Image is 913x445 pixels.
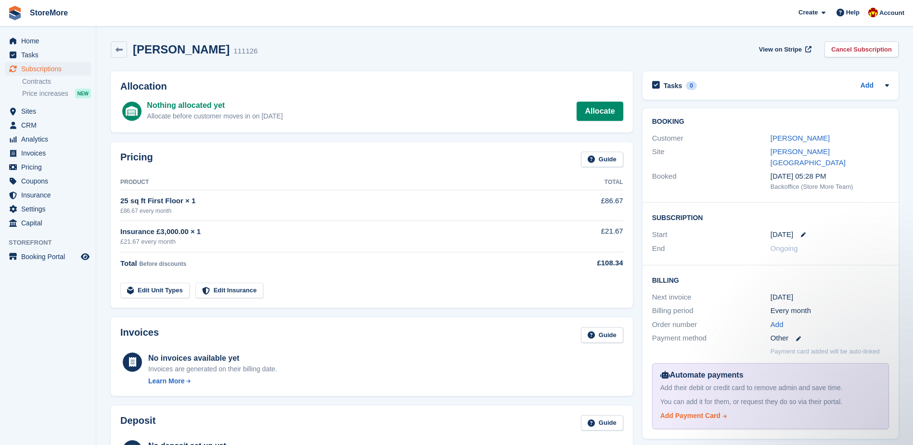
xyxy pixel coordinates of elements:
[879,8,904,18] span: Account
[652,133,771,144] div: Customer
[5,146,91,160] a: menu
[139,261,186,267] span: Before discounts
[21,146,79,160] span: Invoices
[5,188,91,202] a: menu
[5,48,91,62] a: menu
[120,152,153,168] h2: Pricing
[5,62,91,76] a: menu
[824,41,899,57] a: Cancel Subscription
[120,259,137,267] span: Total
[652,333,771,344] div: Payment method
[755,41,813,57] a: View on Stripe
[577,102,623,121] a: Allocate
[660,411,720,421] div: Add Payment Card
[21,105,79,118] span: Sites
[771,319,784,330] a: Add
[22,77,91,86] a: Contracts
[771,244,798,252] span: Ongoing
[26,5,72,21] a: StoreMore
[771,171,889,182] div: [DATE] 05:28 PM
[120,226,545,237] div: Insurance £3,000.00 × 1
[652,146,771,168] div: Site
[5,34,91,48] a: menu
[120,283,190,299] a: Edit Unit Types
[147,111,283,121] div: Allocate before customer moves in on [DATE]
[771,305,889,316] div: Every month
[759,45,802,54] span: View on Stripe
[652,305,771,316] div: Billing period
[233,46,257,57] div: 111126
[8,6,22,20] img: stora-icon-8386f47178a22dfd0bd8f6a31ec36ba5ce8667c1dd55bd0f319d3a0aa187defe.svg
[5,160,91,174] a: menu
[660,383,881,393] div: Add their debit or credit card to remove admin and save time.
[771,229,793,240] time: 2025-09-30 00:00:00 UTC
[21,174,79,188] span: Coupons
[771,333,889,344] div: Other
[21,216,79,230] span: Capital
[21,118,79,132] span: CRM
[5,174,91,188] a: menu
[120,207,545,215] div: £86.67 every month
[147,100,283,111] div: Nothing allocated yet
[652,171,771,191] div: Booked
[5,250,91,263] a: menu
[195,283,264,299] a: Edit Insurance
[5,132,91,146] a: menu
[868,8,878,17] img: Store More Team
[652,212,889,222] h2: Subscription
[581,327,623,343] a: Guide
[21,34,79,48] span: Home
[79,251,91,262] a: Preview store
[771,147,846,167] a: [PERSON_NAME][GEOGRAPHIC_DATA]
[148,376,277,386] a: Learn More
[861,80,874,92] a: Add
[120,237,545,247] div: £21.67 every month
[581,415,623,431] a: Guide
[664,81,682,90] h2: Tasks
[5,216,91,230] a: menu
[5,105,91,118] a: menu
[21,62,79,76] span: Subscriptions
[846,8,860,17] span: Help
[771,347,880,356] p: Payment card added will be auto-linked
[652,229,771,240] div: Start
[22,88,91,99] a: Price increases NEW
[120,81,623,92] h2: Allocation
[21,160,79,174] span: Pricing
[21,132,79,146] span: Analytics
[581,152,623,168] a: Guide
[148,364,277,374] div: Invoices are generated on their billing date.
[21,202,79,216] span: Settings
[652,118,889,126] h2: Booking
[21,48,79,62] span: Tasks
[652,243,771,254] div: End
[652,319,771,330] div: Order number
[660,369,881,381] div: Automate payments
[21,250,79,263] span: Booking Portal
[120,175,545,190] th: Product
[652,292,771,303] div: Next invoice
[660,397,881,407] div: You can add it for them, or request they do so via their portal.
[120,327,159,343] h2: Invoices
[5,202,91,216] a: menu
[545,221,623,252] td: £21.67
[771,292,889,303] div: [DATE]
[545,258,623,269] div: £108.34
[798,8,818,17] span: Create
[660,411,877,421] a: Add Payment Card
[545,175,623,190] th: Total
[5,118,91,132] a: menu
[652,275,889,285] h2: Billing
[9,238,96,248] span: Storefront
[120,415,155,431] h2: Deposit
[771,182,889,192] div: Backoffice (Store More Team)
[21,188,79,202] span: Insurance
[22,89,68,98] span: Price increases
[75,89,91,98] div: NEW
[148,376,184,386] div: Learn More
[771,134,830,142] a: [PERSON_NAME]
[686,81,697,90] div: 0
[133,43,230,56] h2: [PERSON_NAME]
[120,196,545,207] div: 25 sq ft First Floor × 1
[545,190,623,221] td: £86.67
